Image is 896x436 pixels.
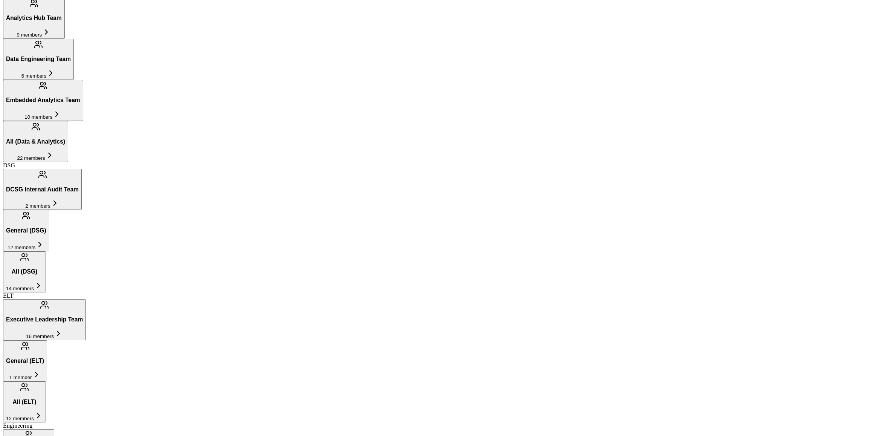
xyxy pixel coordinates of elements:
[17,155,45,161] span: 22 members
[6,15,62,21] h3: Analytics Hub Team
[6,399,43,405] h3: All (ELT)
[3,169,82,210] button: DCSG Internal Audit Team2 members
[3,292,14,299] span: ELT
[25,203,50,209] span: 2 members
[6,268,43,275] h3: All (DSG)
[26,334,54,339] span: 16 members
[3,422,32,429] span: Engineering
[17,32,42,38] span: 9 members
[3,340,47,381] button: General (ELT)1 member
[3,210,49,251] button: General (DSG)12 members
[6,286,34,291] span: 14 members
[6,358,44,364] h3: General (ELT)
[6,186,79,193] h3: DCSG Internal Audit Team
[3,299,86,340] button: Executive Leadership Team16 members
[3,251,46,292] button: All (DSG)14 members
[6,138,65,145] h3: All (Data & Analytics)
[6,56,71,63] h3: Data Engineering Team
[6,316,83,323] h3: Executive Leadership Team
[3,80,83,121] button: Embedded Analytics Team10 members
[6,416,34,421] span: 12 members
[3,39,74,80] button: Data Engineering Team6 members
[21,73,47,79] span: 6 members
[3,121,68,162] button: All (Data & Analytics)22 members
[24,114,52,120] span: 10 members
[6,97,80,104] h3: Embedded Analytics Team
[3,162,15,168] span: DSG
[6,227,46,234] h3: General (DSG)
[3,381,46,422] button: All (ELT)12 members
[9,375,32,380] span: 1 member
[8,245,35,250] span: 12 members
